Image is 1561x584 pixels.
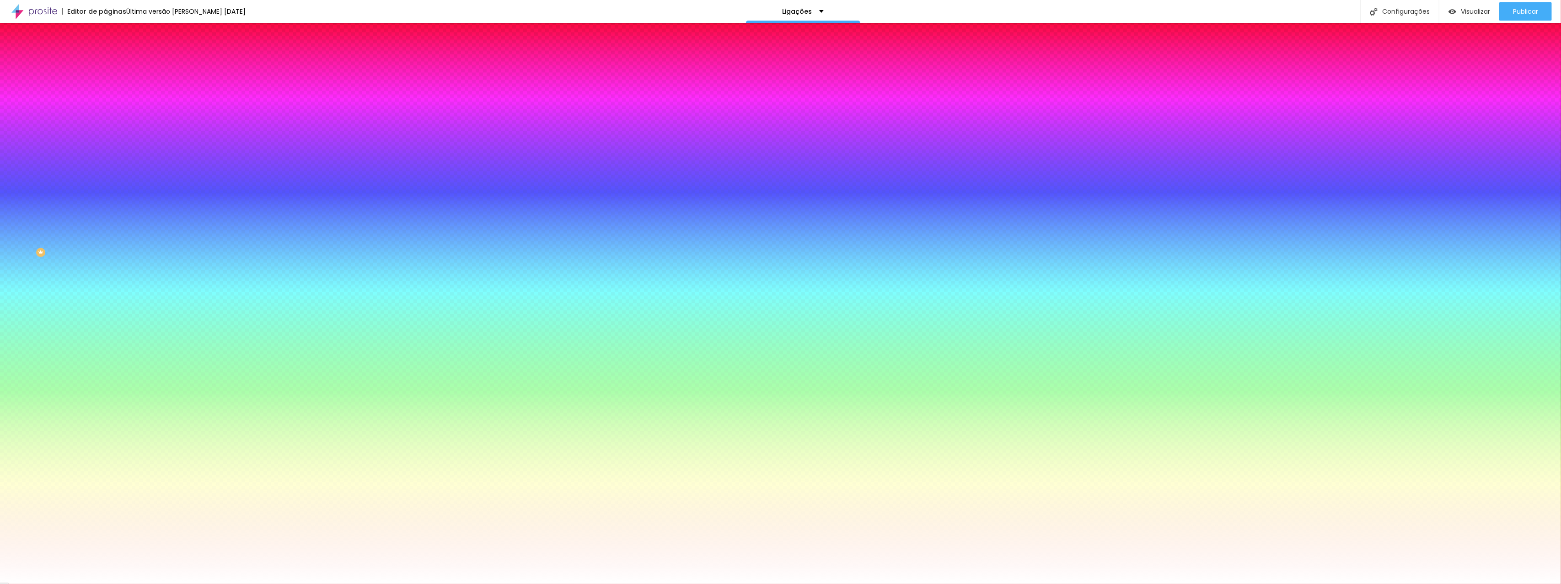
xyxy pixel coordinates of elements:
[1439,2,1499,21] button: Visualizar
[1448,8,1456,16] img: view-1.svg
[1382,7,1430,16] font: Configurações
[783,7,812,16] font: Ligações
[1461,7,1490,16] font: Visualizar
[1499,2,1552,21] button: Publicar
[67,7,126,16] font: Editor de páginas
[126,7,246,16] font: Última versão [PERSON_NAME] [DATE]
[1370,8,1378,16] img: Ícone
[1513,7,1538,16] font: Publicar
